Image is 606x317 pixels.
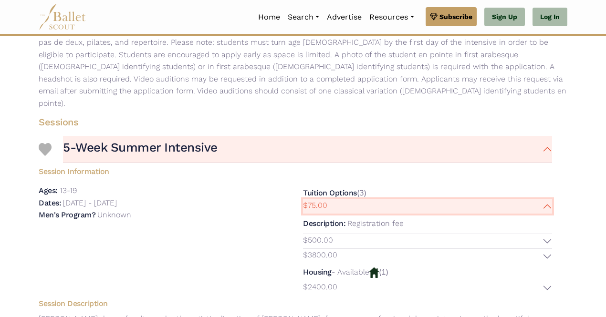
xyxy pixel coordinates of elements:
[31,299,560,309] h5: Session Description
[303,281,337,293] p: $2400.00
[303,187,552,264] div: (3)
[484,8,525,27] a: Sign Up
[303,281,552,296] button: $2400.00
[347,219,404,228] p: Registration fee
[303,234,552,249] button: $500.00
[39,186,58,195] h5: Ages:
[303,219,345,228] h5: Description:
[63,198,117,207] p: [DATE] - [DATE]
[254,7,284,27] a: Home
[366,7,418,27] a: Resources
[303,267,332,276] h5: Housing
[303,199,552,214] button: $75.00
[31,163,560,177] h5: Session Information
[303,249,337,261] p: $3800.00
[303,234,333,246] p: $500.00
[97,210,131,219] p: Unknown
[303,199,327,212] p: $75.00
[369,267,379,278] img: Housing Available
[39,210,95,219] h5: Men's Program?
[426,7,477,26] a: Subscribe
[303,249,552,264] button: $3800.00
[31,12,575,110] p: [PERSON_NAME] dance faculty, under the artistic direction of [PERSON_NAME], for our pre-professio...
[63,140,218,156] h3: 5-Week Summer Intensive
[39,198,61,207] h5: Dates:
[323,7,366,27] a: Advertise
[60,186,77,195] p: 13-19
[31,116,560,128] h4: Sessions
[533,8,567,27] a: Log In
[430,11,438,22] img: gem.svg
[63,136,552,164] button: 5-Week Summer Intensive
[303,266,552,295] div: (1)
[284,7,323,27] a: Search
[332,267,369,276] p: - Available
[39,143,52,156] img: Heart
[439,11,472,22] span: Subscribe
[303,188,357,197] h5: Tuition Options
